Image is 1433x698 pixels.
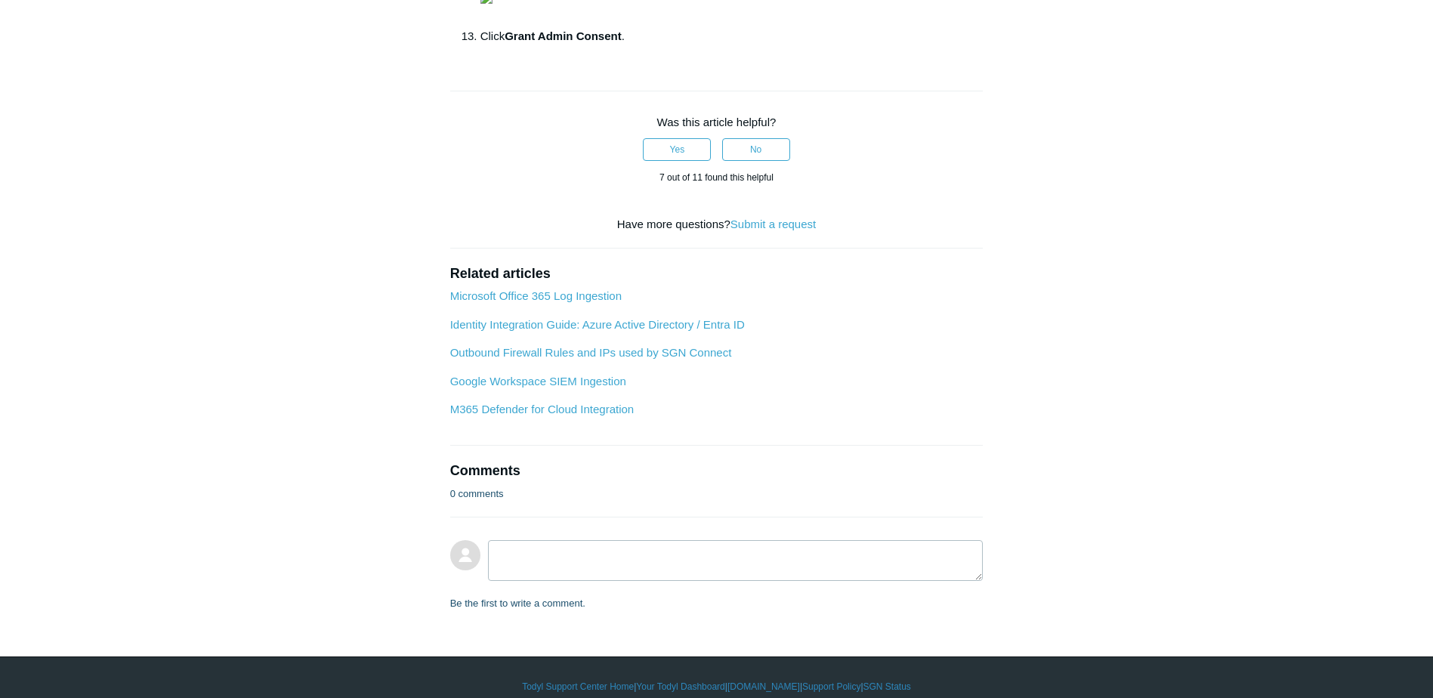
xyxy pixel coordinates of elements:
a: Google Workspace SIEM Ingestion [450,375,626,388]
a: M365 Defender for Cloud Integration [450,403,634,415]
a: Support Policy [802,680,860,693]
div: | | | | [279,680,1155,693]
p: 0 comments [450,486,504,502]
a: Identity Integration Guide: Azure Active Directory / Entra ID [450,318,745,331]
button: This article was not helpful [722,138,790,161]
div: Have more questions? [450,216,984,233]
span: 7 out of 11 found this helpful [659,172,774,183]
li: Click . [480,27,984,45]
a: Submit a request [730,218,816,230]
textarea: Add your comment [488,540,984,581]
a: Outbound Firewall Rules and IPs used by SGN Connect [450,346,732,359]
a: Todyl Support Center Home [522,680,634,693]
a: [DOMAIN_NAME] [727,680,800,693]
h2: Comments [450,461,984,481]
h2: Related articles [450,264,984,284]
button: This article was helpful [643,138,711,161]
a: Microsoft Office 365 Log Ingestion [450,289,622,302]
span: Was this article helpful? [657,116,777,128]
a: SGN Status [863,680,911,693]
strong: Grant Admin Consent [505,29,621,42]
a: Your Todyl Dashboard [636,680,724,693]
p: Be the first to write a comment. [450,596,585,611]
